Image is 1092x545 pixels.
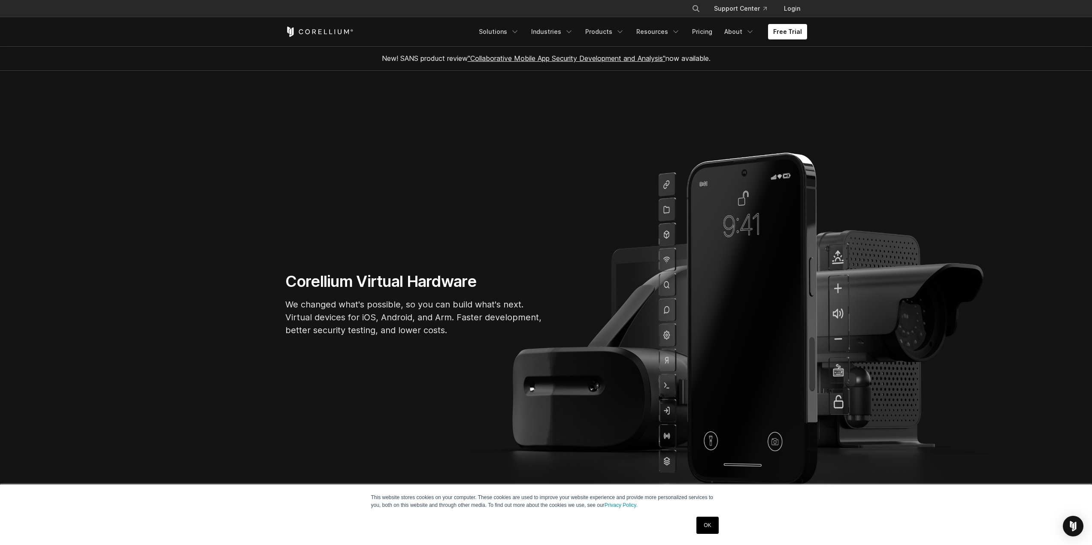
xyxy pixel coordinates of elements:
[474,24,524,39] a: Solutions
[371,494,721,509] p: This website stores cookies on your computer. These cookies are used to improve your website expe...
[605,502,638,508] a: Privacy Policy.
[1063,516,1083,536] div: Open Intercom Messenger
[285,27,354,37] a: Corellium Home
[768,24,807,39] a: Free Trial
[631,24,685,39] a: Resources
[474,24,807,39] div: Navigation Menu
[687,24,717,39] a: Pricing
[382,54,711,63] span: New! SANS product review now available.
[285,298,543,337] p: We changed what's possible, so you can build what's next. Virtual devices for iOS, Android, and A...
[688,1,704,16] button: Search
[719,24,759,39] a: About
[468,54,665,63] a: "Collaborative Mobile App Security Development and Analysis"
[526,24,578,39] a: Industries
[696,517,718,534] a: OK
[777,1,807,16] a: Login
[707,1,774,16] a: Support Center
[580,24,629,39] a: Products
[285,272,543,291] h1: Corellium Virtual Hardware
[681,1,807,16] div: Navigation Menu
